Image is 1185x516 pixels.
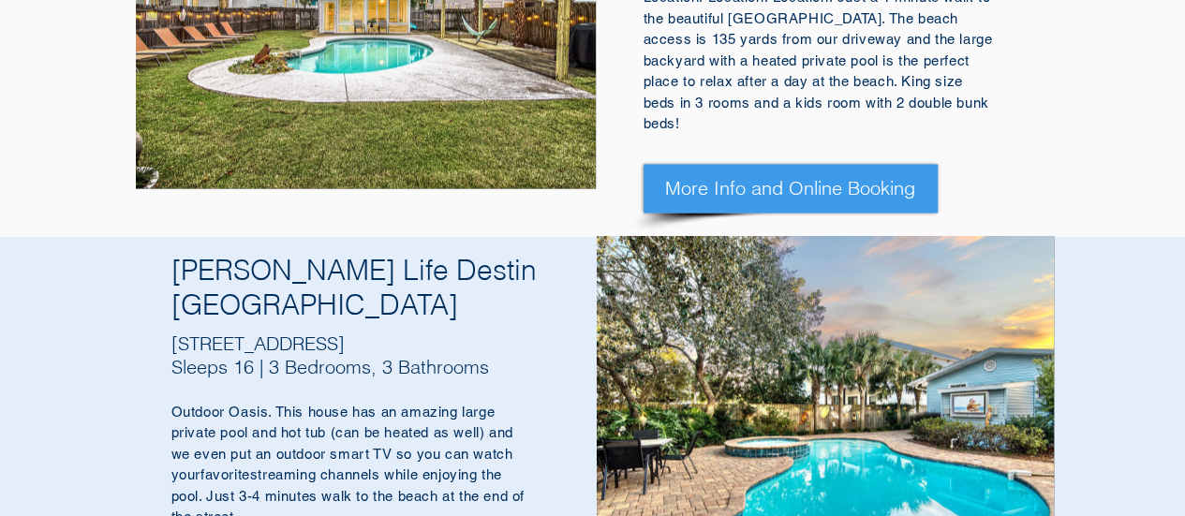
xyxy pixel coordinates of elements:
span: Outdoor Oasis. This house has an amazing large private pool and hot tub (can be heated as well) a... [171,403,513,482]
h5: [STREET_ADDRESS] [171,332,504,355]
span: favorite [200,465,250,481]
h4: [PERSON_NAME] Life Destin [GEOGRAPHIC_DATA] [171,253,546,322]
a: More Info and Online Booking [644,164,938,213]
h5: Sleeps 16 | 3 Bedrooms, 3 Bathrooms [171,355,504,378]
span: More Info and Online Booking [665,175,915,201]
